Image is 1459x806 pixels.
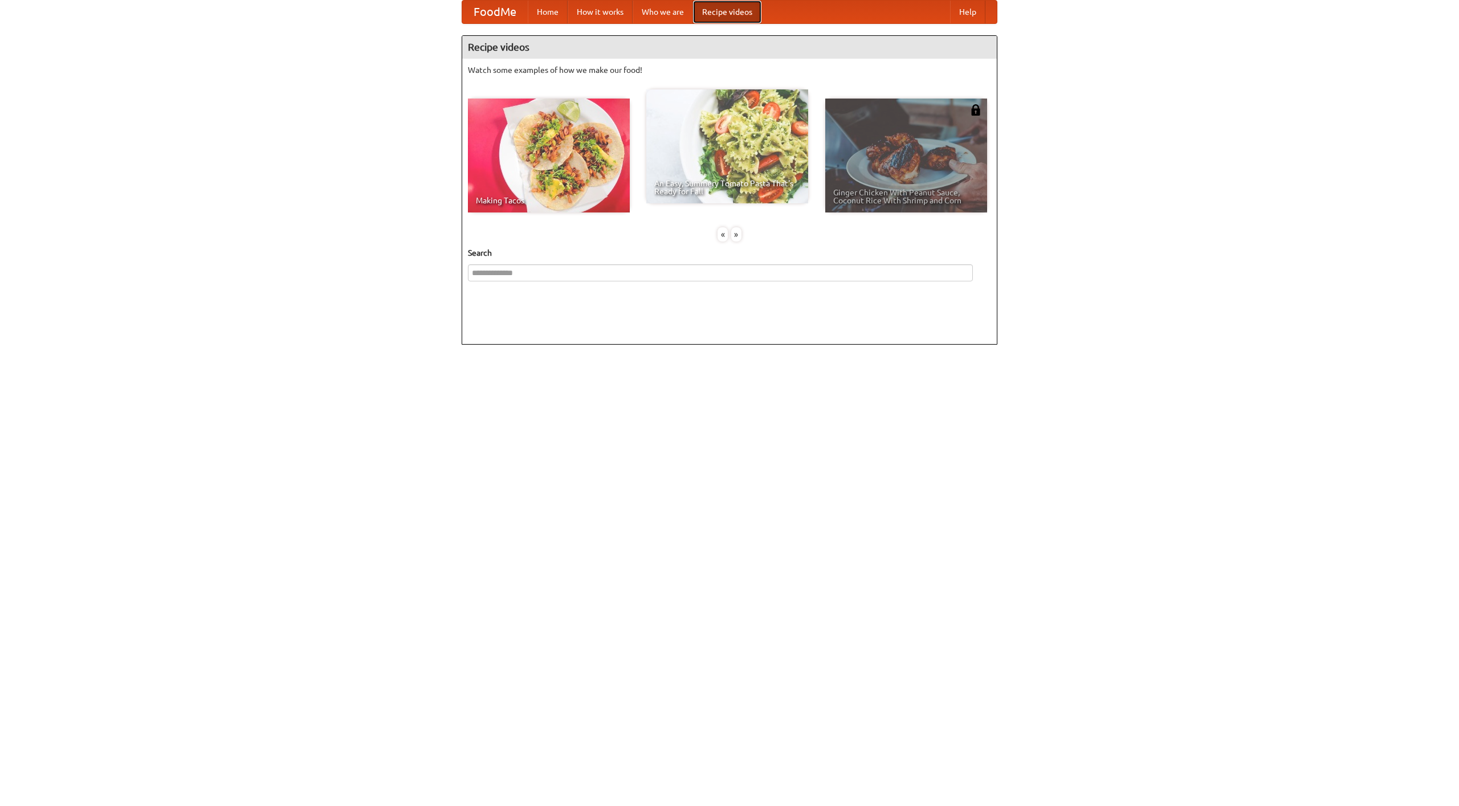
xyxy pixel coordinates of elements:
h4: Recipe videos [462,36,997,59]
a: How it works [568,1,633,23]
p: Watch some examples of how we make our food! [468,64,991,76]
a: Making Tacos [468,99,630,212]
img: 483408.png [970,104,981,116]
a: Who we are [633,1,693,23]
a: An Easy, Summery Tomato Pasta That's Ready for Fall [646,89,808,203]
h5: Search [468,247,991,259]
span: Making Tacos [476,197,622,204]
div: « [718,227,728,242]
a: Recipe videos [693,1,761,23]
span: An Easy, Summery Tomato Pasta That's Ready for Fall [654,179,800,195]
a: Help [950,1,985,23]
div: » [731,227,741,242]
a: Home [528,1,568,23]
a: FoodMe [462,1,528,23]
